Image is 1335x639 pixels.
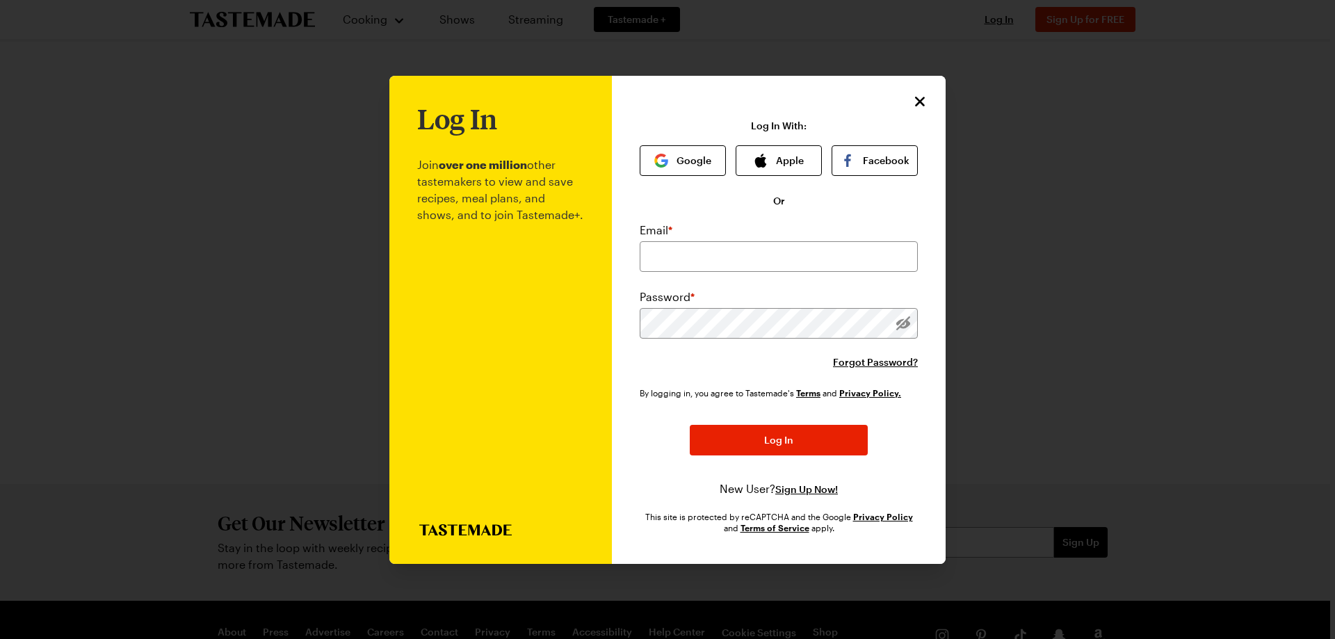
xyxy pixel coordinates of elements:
a: Google Terms of Service [741,521,809,533]
button: Facebook [832,145,918,176]
p: Join other tastemakers to view and save recipes, meal plans, and shows, and to join Tastemade+. [417,134,584,524]
span: New User? [720,482,775,495]
b: over one million [439,158,527,171]
label: Email [640,222,672,238]
button: Log In [690,425,868,455]
a: Google Privacy Policy [853,510,913,522]
a: Tastemade Privacy Policy [839,387,901,398]
button: Apple [736,145,822,176]
div: By logging in, you agree to Tastemade's and [640,386,907,400]
button: Sign Up Now! [775,483,838,496]
a: Tastemade Terms of Service [796,387,820,398]
h1: Log In [417,104,497,134]
div: This site is protected by reCAPTCHA and the Google and apply. [640,511,918,533]
button: Close [911,92,929,111]
button: Forgot Password? [833,355,918,369]
label: Password [640,289,695,305]
button: Google [640,145,726,176]
span: Log In [764,433,793,447]
span: Or [773,194,785,208]
p: Log In With: [751,120,807,131]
